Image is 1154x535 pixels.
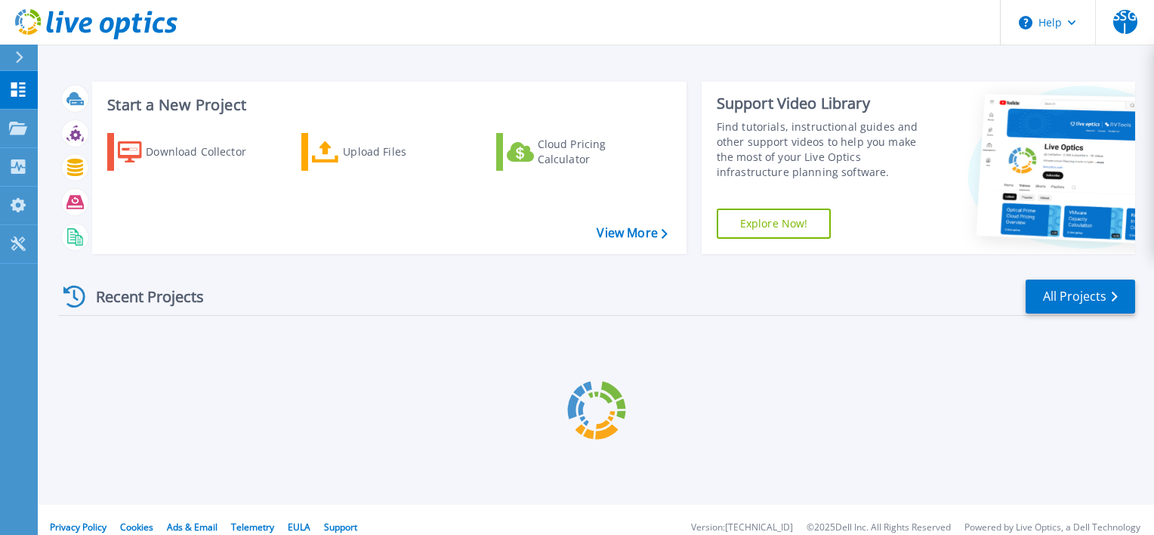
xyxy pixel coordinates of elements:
[807,523,951,533] li: © 2025 Dell Inc. All Rights Reserved
[964,523,1140,533] li: Powered by Live Optics, a Dell Technology
[496,133,665,171] a: Cloud Pricing Calculator
[717,119,934,180] div: Find tutorials, instructional guides and other support videos to help you make the most of your L...
[691,523,793,533] li: Version: [TECHNICAL_ID]
[50,521,106,533] a: Privacy Policy
[167,521,218,533] a: Ads & Email
[717,209,832,239] a: Explore Now!
[343,137,464,167] div: Upload Files
[597,226,667,240] a: View More
[288,521,310,533] a: EULA
[301,133,470,171] a: Upload Files
[1026,280,1135,314] a: All Projects
[107,133,276,171] a: Download Collector
[146,137,267,167] div: Download Collector
[120,521,153,533] a: Cookies
[231,521,274,533] a: Telemetry
[324,521,357,533] a: Support
[58,278,224,315] div: Recent Projects
[717,94,934,113] div: Support Video Library
[538,137,659,167] div: Cloud Pricing Calculator
[107,97,667,113] h3: Start a New Project
[1113,10,1137,34] span: SSGJ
